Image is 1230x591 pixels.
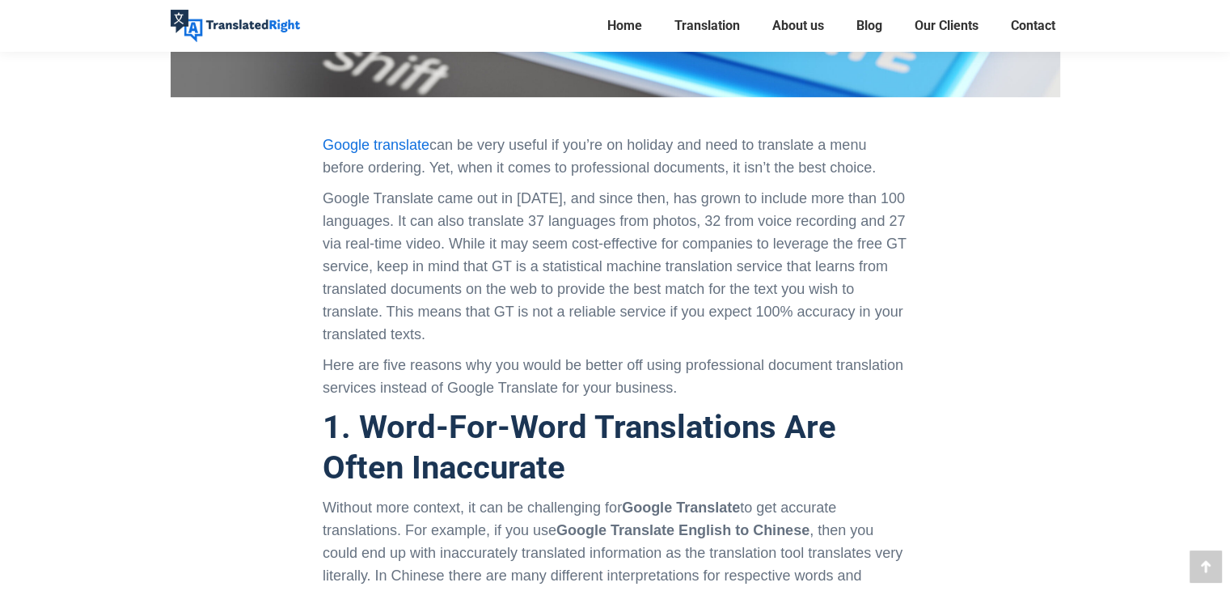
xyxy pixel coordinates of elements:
a: Our Clients [910,15,983,37]
a: Blog [852,15,887,37]
span: Translation [674,18,740,34]
a: About us [767,15,829,37]
span: About us [772,18,824,34]
a: Home [602,15,647,37]
p: can be very useful if you’re on holiday and need to translate a menu before ordering. Yet, when i... [323,134,907,179]
img: Translated Right [171,10,300,42]
a: Contact [1006,15,1060,37]
a: Translation [670,15,745,37]
p: Google Translate came out in [DATE], and since then, has grown to include more than 100 languages... [323,187,907,346]
a: Google translate [323,137,429,153]
span: Our Clients [915,18,979,34]
strong: Google Translate English to Chinese [556,522,809,538]
span: Home [607,18,642,34]
strong: Google Translate [622,500,740,516]
p: Here are five reasons why you would be better off using professional document translation service... [323,354,907,399]
span: Contact [1011,18,1055,34]
span: Blog [856,18,882,34]
strong: 1. Word-For-Word Translations Are Often Inaccurate [323,408,836,487]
